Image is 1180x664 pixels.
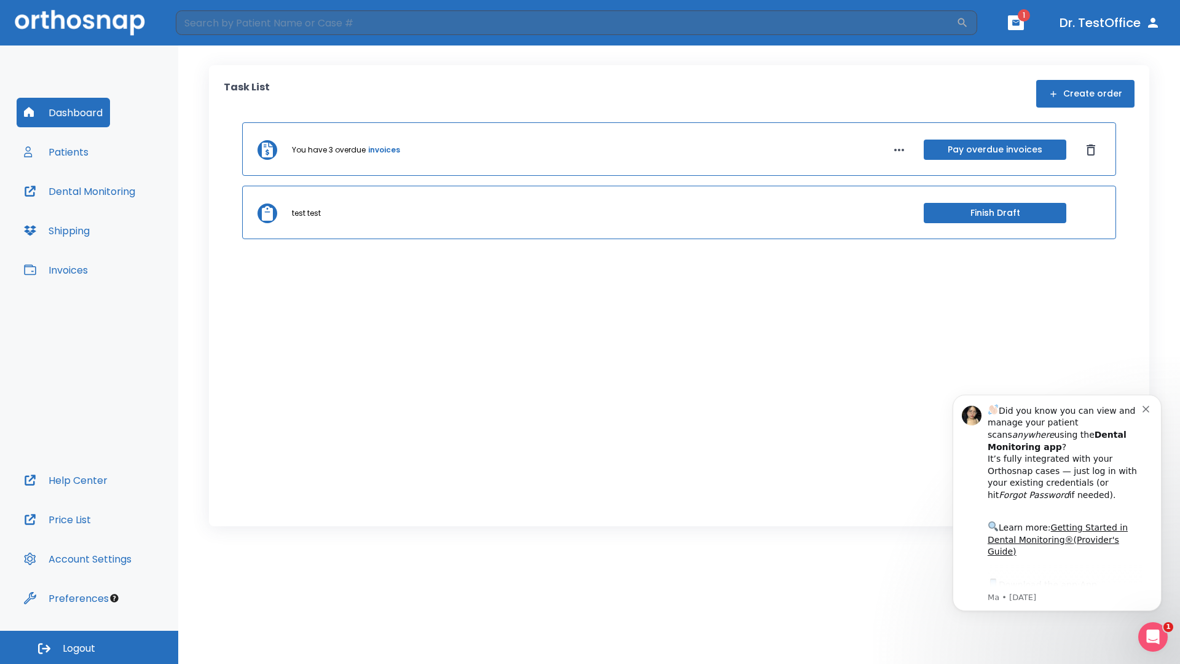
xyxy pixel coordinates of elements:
[368,144,400,156] a: invoices
[1138,622,1168,652] iframe: Intercom live chat
[109,593,120,604] div: Tooltip anchor
[53,216,208,227] p: Message from Ma, sent 2w ago
[15,10,145,35] img: Orthosnap
[17,505,98,534] button: Price List
[292,144,366,156] p: You have 3 overdue
[63,642,95,655] span: Logout
[176,10,956,35] input: Search by Patient Name or Case #
[1081,140,1101,160] button: Dismiss
[1163,622,1173,632] span: 1
[1018,9,1030,22] span: 1
[934,376,1180,631] iframe: Intercom notifications message
[17,137,96,167] button: Patients
[17,255,95,285] button: Invoices
[53,200,208,263] div: Download the app: | ​ Let us know if you need help getting started!
[17,544,139,574] button: Account Settings
[53,204,163,226] a: App Store
[17,583,116,613] button: Preferences
[924,140,1066,160] button: Pay overdue invoices
[292,208,321,219] p: test test
[1055,12,1165,34] button: Dr. TestOffice
[208,26,218,36] button: Dismiss notification
[1036,80,1135,108] button: Create order
[17,98,110,127] button: Dashboard
[17,176,143,206] button: Dental Monitoring
[924,203,1066,223] button: Finish Draft
[17,216,97,245] button: Shipping
[224,80,270,108] p: Task List
[17,465,115,495] button: Help Center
